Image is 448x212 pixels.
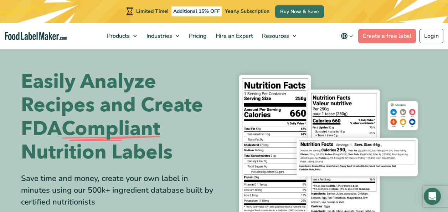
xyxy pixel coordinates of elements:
span: Products [105,32,130,40]
a: Create a free label [358,29,416,43]
a: Buy Now & Save [275,5,324,18]
span: Limited Time! [136,8,168,15]
span: Yearly Subscription [225,8,269,15]
span: Hire an Expert [213,32,254,40]
a: Pricing [185,23,210,49]
span: Additional 15% OFF [171,6,222,16]
div: Open Intercom Messenger [424,188,441,205]
span: Compliant [62,117,160,141]
a: Industries [142,23,183,49]
a: Resources [258,23,300,49]
span: Pricing [187,32,207,40]
div: Save time and money, create your own label in minutes using our 500k+ ingredient database built b... [21,173,219,208]
a: Products [103,23,140,49]
h1: Easily Analyze Recipes and Create FDA Nutrition Labels [21,70,219,164]
span: Resources [260,32,290,40]
span: Industries [144,32,173,40]
a: Login [419,29,443,43]
a: Hire an Expert [211,23,256,49]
